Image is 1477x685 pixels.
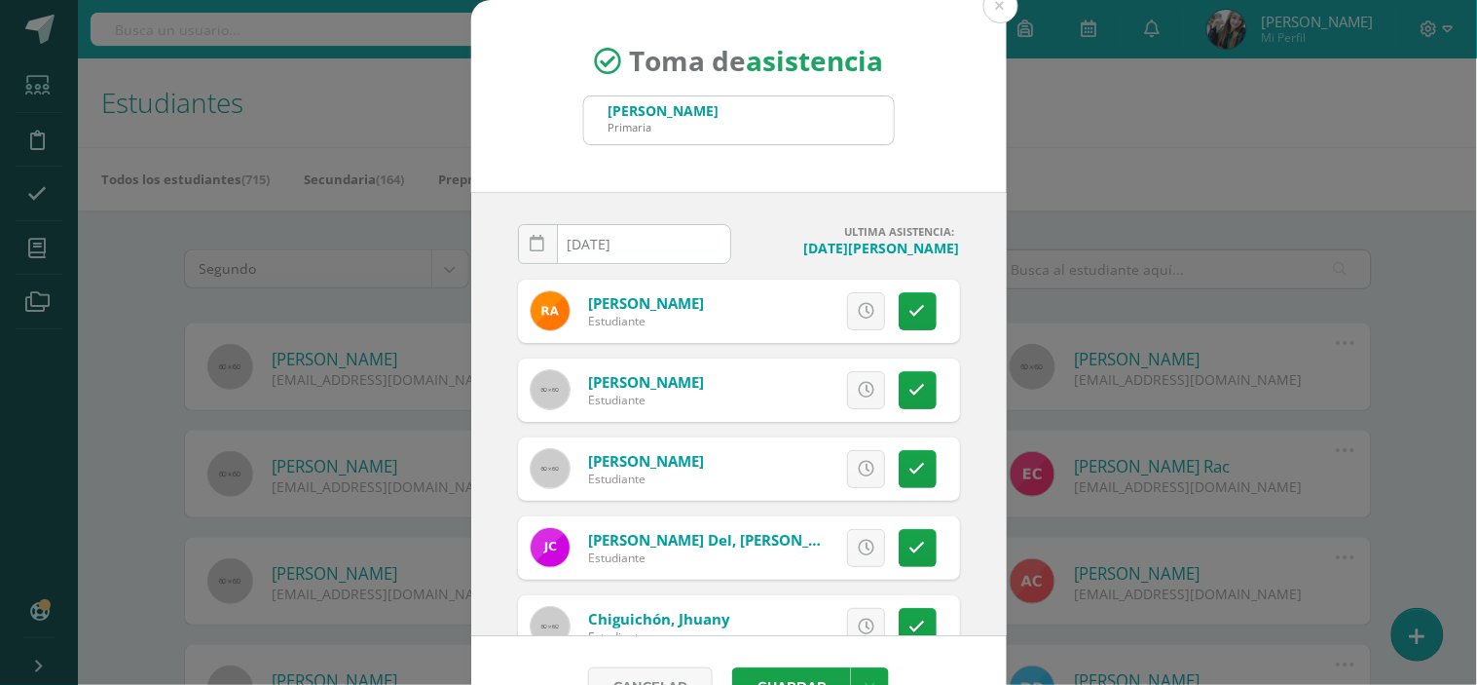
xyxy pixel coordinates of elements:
a: [PERSON_NAME] [588,451,704,471]
a: Chiguichón, Jhuany [588,609,730,628]
a: [PERSON_NAME] Del, [PERSON_NAME] [588,530,856,550]
div: Estudiante [588,313,704,329]
img: 60x60 [531,607,570,646]
div: Estudiante [588,550,822,566]
img: 34364a0c3b1175345935f931cba3c410.png [531,528,570,567]
h4: ULTIMA ASISTENCIA: [747,224,960,239]
a: [PERSON_NAME] [588,372,704,392]
input: Fecha de Inasistencia [519,225,730,263]
strong: asistencia [746,43,883,80]
span: Toma de [629,43,883,80]
div: [PERSON_NAME] [609,101,720,120]
div: Estudiante [588,471,704,487]
input: Busca un grado o sección aquí... [584,96,894,144]
h4: [DATE][PERSON_NAME] [747,239,960,257]
img: 57da14cf0d064c3f31764d74580b0e1b.png [531,291,570,330]
img: 60x60 [531,449,570,488]
img: 60x60 [531,370,570,409]
a: [PERSON_NAME] [588,293,704,313]
div: Estudiante [588,392,704,408]
div: Estudiante [588,628,730,645]
div: Primaria [609,120,720,134]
